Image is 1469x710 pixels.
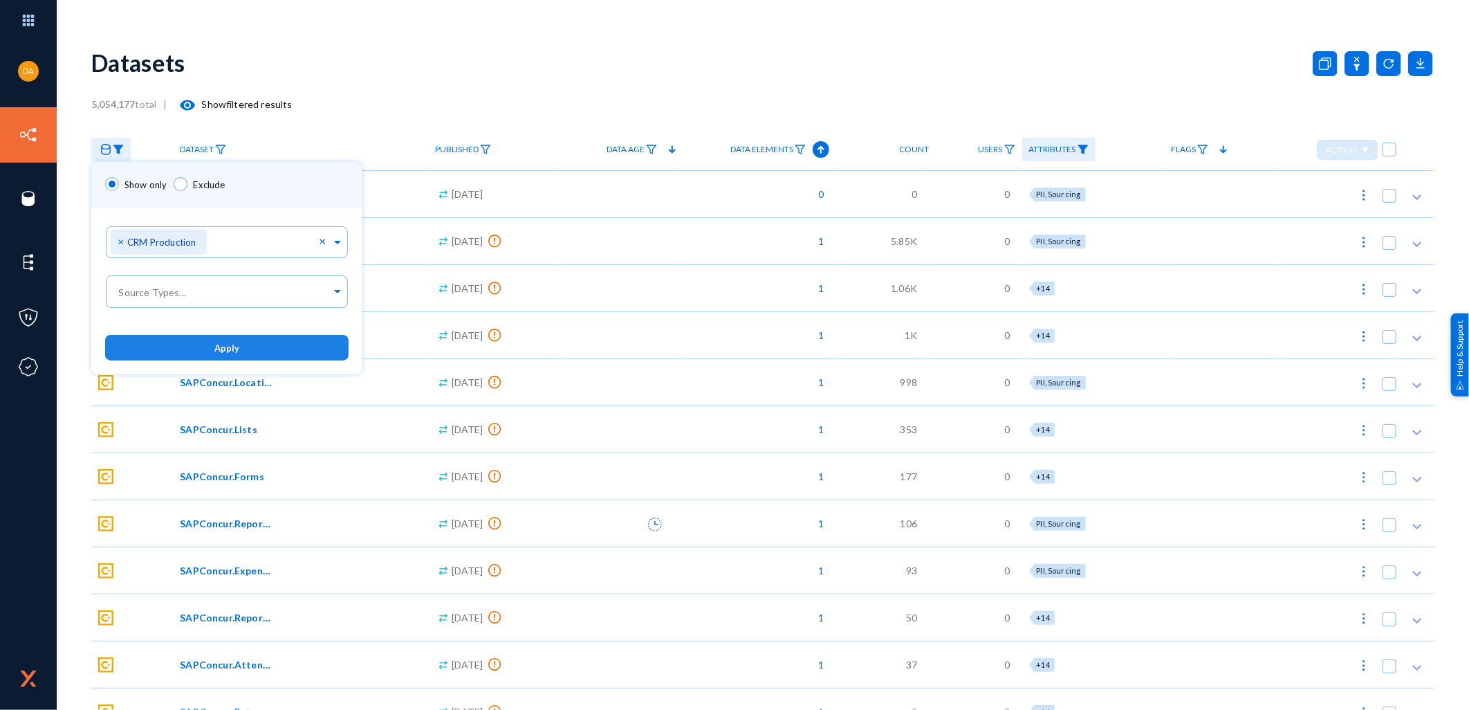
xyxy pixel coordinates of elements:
[105,335,349,361] button: Apply
[116,280,188,305] div: Source Types...
[320,235,331,249] span: Clear all
[193,179,225,190] span: Exclude
[127,237,196,248] span: CRM Production
[124,179,167,190] span: Show only
[214,343,239,354] span: Apply
[118,235,127,248] span: ×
